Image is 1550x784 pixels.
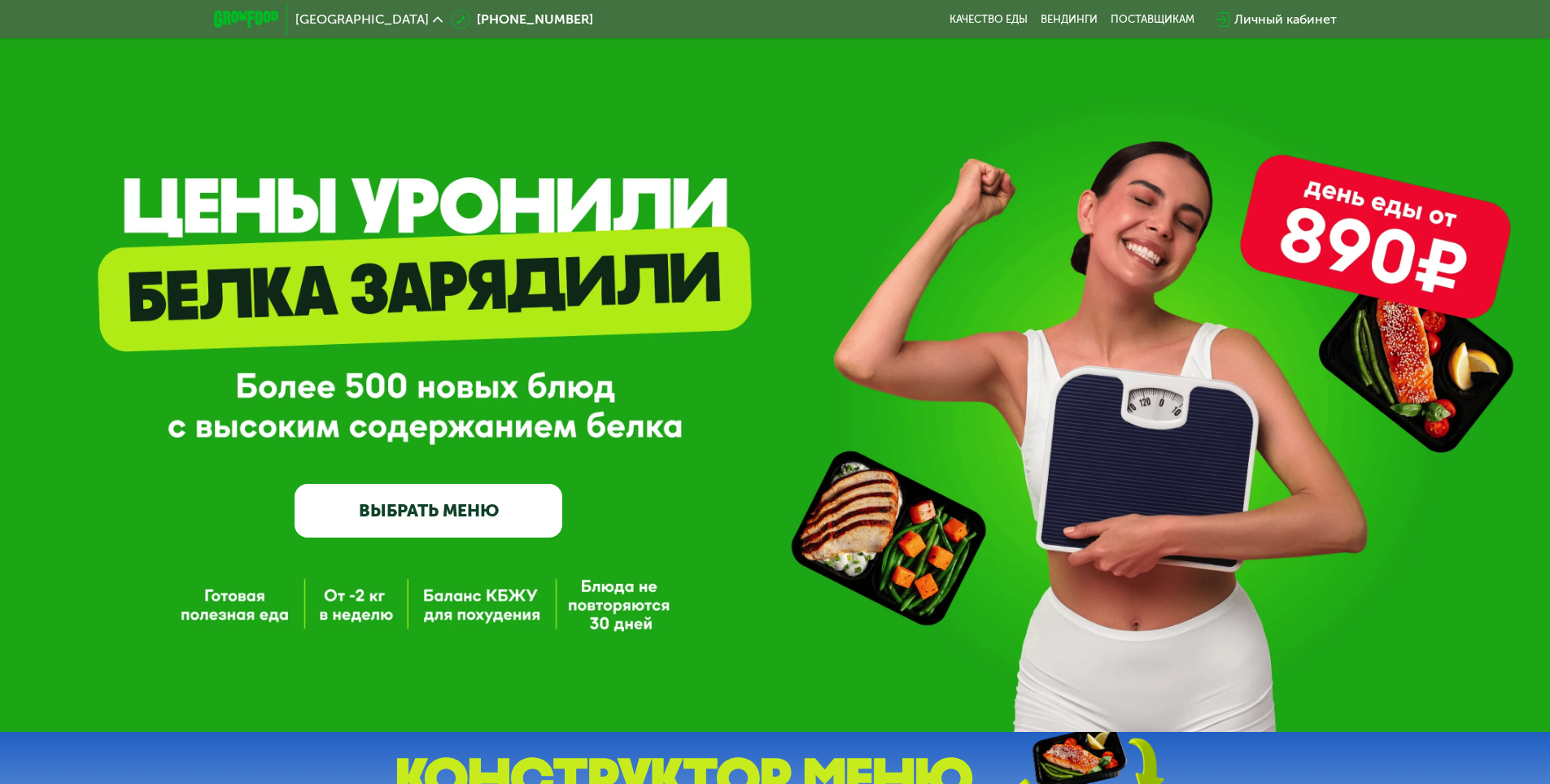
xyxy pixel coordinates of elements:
[1041,13,1098,26] a: Вендинги
[950,13,1028,26] a: Качество еды
[1234,10,1337,29] div: Личный кабинет
[295,484,562,538] a: ВЫБРАТЬ МЕНЮ
[1111,13,1194,26] div: поставщикам
[451,10,593,29] a: [PHONE_NUMBER]
[295,13,429,26] span: [GEOGRAPHIC_DATA]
